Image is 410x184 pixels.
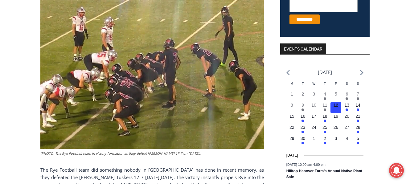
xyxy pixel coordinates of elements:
button: 21 Has events [352,113,363,124]
time: 21 [355,114,360,119]
time: 3 [335,136,337,141]
span: M [291,82,293,85]
button: 10 [308,102,319,113]
em: Has events [357,142,359,144]
button: 16 Has events [297,113,309,124]
time: 24 [311,125,316,130]
time: 12 [334,103,338,108]
time: 19 [334,114,338,119]
em: Has events [301,131,304,133]
button: 7 Has events [352,91,363,102]
time: 28 [355,125,360,130]
span: T [324,82,326,85]
time: 22 [289,125,294,130]
time: 9 [302,103,304,108]
time: 13 [345,103,350,108]
button: 14 Has events [352,102,363,113]
span: T [302,82,304,85]
time: 8 [291,103,293,108]
button: 13 Has events [341,102,352,113]
button: 6 Has events [341,91,352,102]
button: 26 [330,124,342,135]
button: 18 Has events [319,113,330,124]
time: 11 [322,103,327,108]
span: F [335,82,337,85]
button: 20 [341,113,352,124]
div: Tuesday [297,81,309,91]
time: 4 [324,92,326,96]
time: 18 [322,114,327,119]
button: 25 Has events [319,124,330,135]
em: Has events [324,131,326,133]
time: 7 [357,92,359,96]
em: Has events [301,108,304,111]
button: 17 [308,113,319,124]
button: 1 [308,135,319,146]
time: 25 [322,125,327,130]
span: W [312,82,315,85]
time: 29 [289,136,294,141]
button: 3 [330,135,342,146]
button: 11 Has events [319,102,330,113]
em: Has events [301,142,304,144]
a: Previous month [286,70,290,76]
button: 4 Has events [319,91,330,102]
h2: Events Calendar [280,43,326,54]
em: Has events [346,97,348,100]
button: 29 [286,135,297,146]
button: 28 Has events [352,124,363,135]
button: 15 [286,113,297,124]
button: 5 Has events [352,135,363,146]
time: 27 [345,125,350,130]
time: 3 [313,92,315,96]
div: Friday [330,81,342,91]
button: 9 Has events [297,102,309,113]
time: 10 [311,103,316,108]
button: 30 Has events [297,135,309,146]
em: Has events [346,108,348,111]
time: 5 [357,136,359,141]
em: Has events [301,120,304,122]
time: 17 [311,114,316,119]
div: Saturday [341,81,352,91]
div: Thursday [319,81,330,91]
li: [DATE] [318,68,332,76]
div: Wednesday [308,81,319,91]
time: 20 [345,114,350,119]
em: Has events [357,108,359,111]
button: 2 Has events [319,135,330,146]
button: 24 [308,124,319,135]
button: 12 [330,102,342,113]
em: Has events [324,97,326,100]
time: 15 [289,114,294,119]
time: 23 [301,125,305,130]
a: Next month [360,70,363,76]
time: 1 [291,92,293,96]
em: Has events [357,131,359,133]
span: [DATE] 10:00 am [286,163,312,166]
button: 4 [341,135,352,146]
time: 6 [346,92,348,96]
button: 19 [330,113,342,124]
time: 4 [346,136,348,141]
time: 14 [355,103,360,108]
button: 8 [286,102,297,113]
em: Has events [324,142,326,144]
em: Has events [357,97,359,100]
button: 1 [286,91,297,102]
span: S [346,82,348,85]
button: 27 [341,124,352,135]
figcaption: (PHOTO: The Rye Football team in victory formation as they defeat [PERSON_NAME] 17-7 on [DATE].) [40,151,264,156]
button: 3 [308,91,319,102]
button: 22 [286,124,297,135]
time: 5 [335,92,337,96]
button: 5 [330,91,342,102]
div: Sunday [352,81,363,91]
button: 23 Has events [297,124,309,135]
time: - [286,163,326,166]
div: Monday [286,81,297,91]
span: 4:00 pm [313,163,326,166]
em: Has events [357,120,359,122]
time: 26 [334,125,338,130]
time: 30 [301,136,305,141]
